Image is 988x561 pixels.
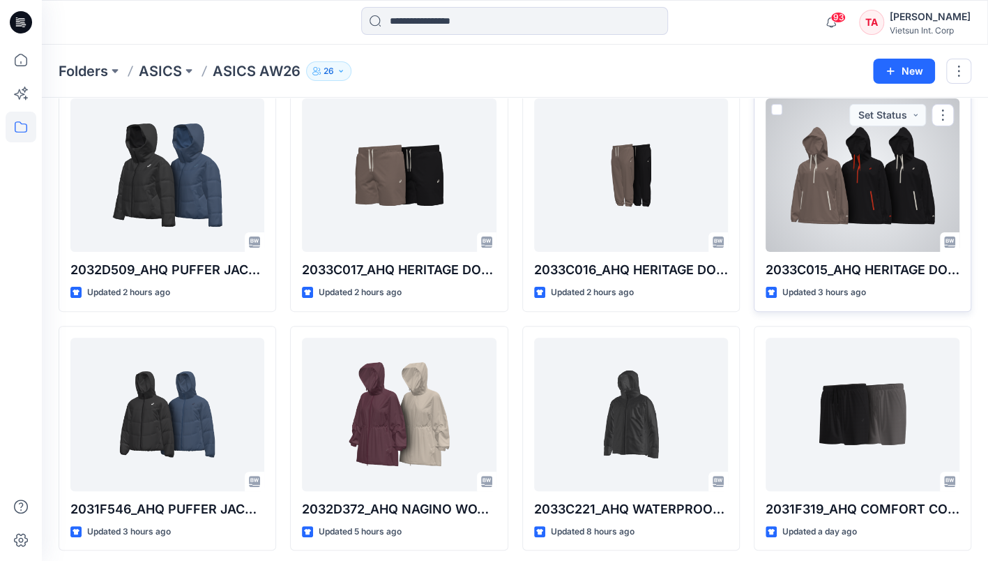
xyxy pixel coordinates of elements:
div: [PERSON_NAME] [890,8,971,25]
a: 2032D372_AHQ NAGINO WOVEN LONG JACKET WOMEN WESTERN_AW26 [302,338,496,491]
a: ASICS [139,61,182,81]
p: 26 [324,63,334,79]
p: 2031F546_AHQ PUFFER JACKET MEN WESTERN _AW26 [70,500,264,519]
button: New [873,59,935,84]
p: Updated 8 hours ago [551,525,634,539]
p: 2031F319_AHQ COMFORT CORE STRETCH WOVEN 7IN SHORT MEN WESTERN_SMS_AW26 [766,500,959,519]
p: 2033C221_AHQ WATERPROOF PUFFER JACEKT UNISEX WESTERN_AW26 [534,500,728,519]
p: 2033C016_AHQ HERITAGE DOUBLE WEAVE PANT UNISEX WESTERN_AW26 [534,260,728,280]
button: 26 [306,61,351,81]
p: Updated 2 hours ago [87,285,170,300]
a: 2033C221_AHQ WATERPROOF PUFFER JACEKT UNISEX WESTERN_AW26 [534,338,728,491]
span: 93 [830,12,846,23]
p: ASICS AW26 [213,61,301,81]
div: Vietsun Int. Corp [890,25,971,36]
p: Updated 2 hours ago [319,285,402,300]
a: 2031F319_AHQ COMFORT CORE STRETCH WOVEN 7IN SHORT MEN WESTERN_SMS_AW26 [766,338,959,491]
p: 2032D372_AHQ NAGINO WOVEN LONG JACKET WOMEN WESTERN_AW26 [302,500,496,519]
p: 2032D509_AHQ PUFFER JACKET WOMEN WESTERN_AW26 [70,260,264,280]
p: 2033C015_AHQ HERITAGE DOUBLE WEAVE RELAXED ANORAK UNISEX WESTERN _AW26 [766,260,959,280]
p: Updated a day ago [782,525,857,539]
a: 2033C015_AHQ HERITAGE DOUBLE WEAVE RELAXED ANORAK UNISEX WESTERN _AW26 [766,98,959,252]
div: TA [859,10,884,35]
a: 2033C017_AHQ HERITAGE DOUBLE WEAVE 7IN SHORT UNISEX WESTERN_AW26 [302,98,496,252]
p: Updated 2 hours ago [551,285,634,300]
a: 2033C016_AHQ HERITAGE DOUBLE WEAVE PANT UNISEX WESTERN_AW26 [534,98,728,252]
a: 2032D509_AHQ PUFFER JACKET WOMEN WESTERN_AW26 [70,98,264,252]
a: 2031F546_AHQ PUFFER JACKET MEN WESTERN _AW26 [70,338,264,491]
p: Updated 3 hours ago [87,525,171,539]
p: 2033C017_AHQ HERITAGE DOUBLE WEAVE 7IN SHORT UNISEX WESTERN_AW26 [302,260,496,280]
p: Updated 5 hours ago [319,525,402,539]
p: Updated 3 hours ago [782,285,866,300]
a: Folders [59,61,108,81]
